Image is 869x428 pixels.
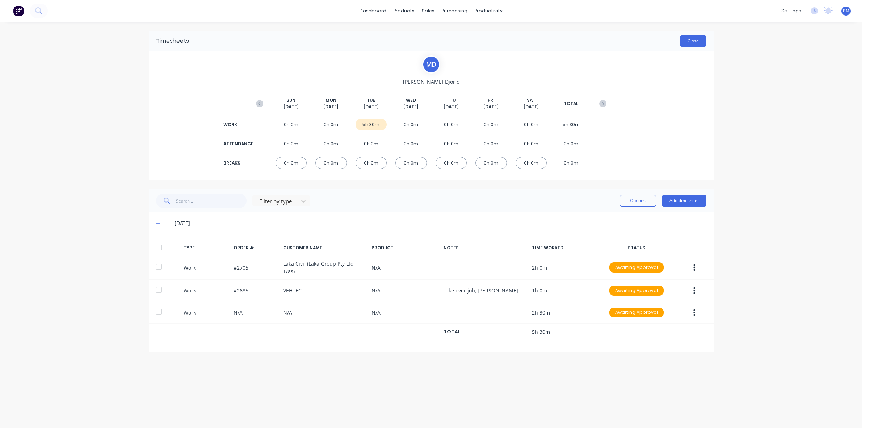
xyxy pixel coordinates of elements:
span: SUN [286,97,295,104]
div: products [390,5,418,16]
div: 0h 0m [395,138,427,150]
div: 0h 0m [395,119,427,130]
div: ORDER # [234,245,278,251]
div: 0h 0m [356,138,387,150]
div: 0h 0m [475,157,507,169]
div: WORK [223,121,252,128]
div: TIME WORKED [532,245,598,251]
div: [DATE] [175,219,706,227]
button: Options [620,195,656,207]
span: [DATE] [524,104,539,110]
div: 0h 0m [516,138,547,150]
button: Close [680,35,706,47]
span: [DATE] [284,104,299,110]
div: 0h 0m [315,138,347,150]
div: 0h 0m [276,119,307,130]
div: 0h 0m [315,157,347,169]
div: 0h 0m [516,119,547,130]
span: [DATE] [444,104,459,110]
div: 0h 0m [356,157,387,169]
span: [DATE] [364,104,379,110]
span: TOTAL [564,100,578,107]
div: 0h 0m [475,119,507,130]
button: Add timesheet [662,195,706,207]
div: 0h 0m [516,157,547,169]
span: PM [843,8,849,14]
a: dashboard [356,5,390,16]
input: Search... [176,194,247,208]
div: BREAKS [223,160,252,166]
div: 5h 30m [356,119,387,130]
div: 0h 0m [276,138,307,150]
div: Awaiting Approval [609,286,664,296]
div: ATTENDANCE [223,141,252,147]
div: 0h 0m [436,138,467,150]
div: 0h 0m [315,119,347,130]
span: [PERSON_NAME] Djoric [403,78,459,86]
div: 5h 30m [555,119,587,130]
div: NOTES [444,245,526,251]
div: TYPE [184,245,228,251]
span: [DATE] [483,104,499,110]
img: Factory [13,5,24,16]
div: Awaiting Approval [609,308,664,318]
div: sales [418,5,438,16]
span: WED [406,97,416,104]
span: THU [446,97,456,104]
div: 0h 0m [436,119,467,130]
div: purchasing [438,5,471,16]
div: 0h 0m [555,138,587,150]
div: Timesheets [156,37,189,45]
div: PRODUCT [371,245,437,251]
div: 0h 0m [436,157,467,169]
div: STATUS [604,245,669,251]
div: 0h 0m [395,157,427,169]
span: [DATE] [323,104,339,110]
span: [DATE] [403,104,419,110]
span: TUE [367,97,375,104]
div: 0h 0m [276,157,307,169]
div: settings [778,5,805,16]
div: productivity [471,5,506,16]
div: 0h 0m [555,157,587,169]
div: CUSTOMER NAME [283,245,366,251]
span: SAT [527,97,536,104]
div: Awaiting Approval [609,262,664,273]
div: M D [422,55,440,74]
span: MON [326,97,336,104]
span: FRI [488,97,495,104]
div: 0h 0m [475,138,507,150]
